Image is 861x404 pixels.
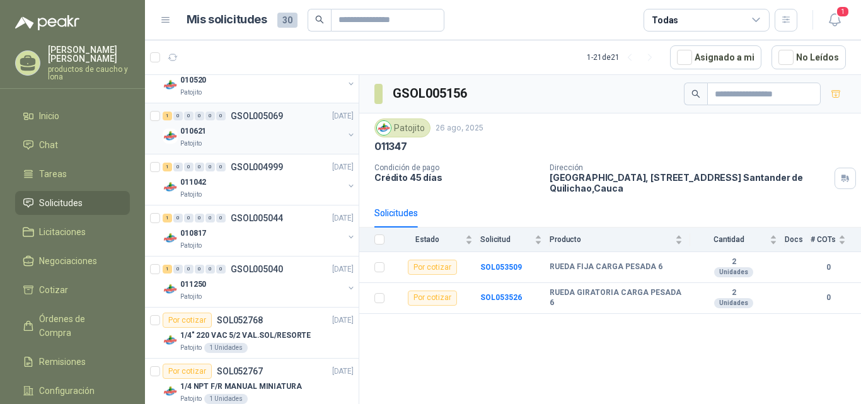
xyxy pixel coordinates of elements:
[163,333,178,348] img: Company Logo
[205,163,215,171] div: 0
[15,379,130,403] a: Configuración
[180,190,202,200] p: Patojito
[231,214,283,222] p: GSOL005044
[180,74,206,86] p: 010520
[163,282,178,297] img: Company Logo
[48,45,130,63] p: [PERSON_NAME] [PERSON_NAME]
[184,112,194,120] div: 0
[374,206,418,220] div: Solicitudes
[39,225,86,239] span: Licitaciones
[811,292,846,304] b: 0
[217,316,263,325] p: SOL052768
[216,265,226,274] div: 0
[39,384,95,398] span: Configuración
[163,78,178,93] img: Company Logo
[690,228,785,252] th: Cantidad
[332,161,354,173] p: [DATE]
[180,394,202,404] p: Patojito
[173,112,183,120] div: 0
[163,262,356,302] a: 1 0 0 0 0 0 GSOL005040[DATE] Company Logo011250Patojito
[204,394,248,404] div: 1 Unidades
[408,291,457,306] div: Por cotizar
[48,66,130,81] p: productos de caucho y lona
[184,214,194,222] div: 0
[180,292,202,302] p: Patojito
[163,265,172,274] div: 1
[39,138,58,152] span: Chat
[39,167,67,181] span: Tareas
[163,180,178,195] img: Company Logo
[231,112,283,120] p: GSOL005069
[480,263,522,272] a: SOL053509
[15,15,79,30] img: Logo peakr
[836,6,850,18] span: 1
[480,293,522,302] a: SOL053526
[195,214,204,222] div: 0
[145,308,359,359] a: Por cotizarSOL052768[DATE] Company Logo1/4" 220 VAC 5/2 VAL.SOL/RESORTEPatojito1 Unidades
[714,298,753,308] div: Unidades
[377,121,391,135] img: Company Logo
[332,110,354,122] p: [DATE]
[652,13,678,27] div: Todas
[231,265,283,274] p: GSOL005040
[173,265,183,274] div: 0
[39,312,118,340] span: Órdenes de Compra
[550,228,690,252] th: Producto
[15,278,130,302] a: Cotizar
[811,262,846,274] b: 0
[374,140,407,153] p: 011347
[216,163,226,171] div: 0
[205,214,215,222] div: 0
[15,307,130,345] a: Órdenes de Compra
[39,254,97,268] span: Negociaciones
[163,313,212,328] div: Por cotizar
[15,104,130,128] a: Inicio
[180,343,202,353] p: Patojito
[216,112,226,120] div: 0
[163,112,172,120] div: 1
[15,249,130,273] a: Negociaciones
[163,211,356,251] a: 1 0 0 0 0 0 GSOL005044[DATE] Company Logo010817Patojito
[436,122,483,134] p: 26 ago, 2025
[173,163,183,171] div: 0
[408,260,457,275] div: Por cotizar
[205,265,215,274] div: 0
[393,84,469,103] h3: GSOL005156
[714,267,753,277] div: Unidades
[195,265,204,274] div: 0
[163,57,356,98] a: 0 2 0 0 0 0 GSOL005071[DATE] Company Logo010520Patojito
[691,89,700,98] span: search
[39,283,68,297] span: Cotizar
[184,163,194,171] div: 0
[332,263,354,275] p: [DATE]
[180,241,202,251] p: Patojito
[163,214,172,222] div: 1
[184,265,194,274] div: 0
[195,163,204,171] div: 0
[180,176,206,188] p: 011042
[195,112,204,120] div: 0
[374,118,430,137] div: Patojito
[785,228,811,252] th: Docs
[163,159,356,200] a: 1 0 0 0 0 0 GSOL004999[DATE] Company Logo011042Patojito
[205,112,215,120] div: 0
[811,228,861,252] th: # COTs
[15,162,130,186] a: Tareas
[15,191,130,215] a: Solicitudes
[204,343,248,353] div: 1 Unidades
[15,133,130,157] a: Chat
[163,108,356,149] a: 1 0 0 0 0 0 GSOL005069[DATE] Company Logo010621Patojito
[180,125,206,137] p: 010621
[180,88,202,98] p: Patojito
[39,355,86,369] span: Remisiones
[39,109,59,123] span: Inicio
[690,257,777,267] b: 2
[550,262,662,272] b: RUEDA FIJA CARGA PESADA 6
[480,235,532,244] span: Solicitud
[231,163,283,171] p: GSOL004999
[550,235,673,244] span: Producto
[180,139,202,149] p: Patojito
[550,288,683,308] b: RUEDA GIRATORIA CARGA PESADA 6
